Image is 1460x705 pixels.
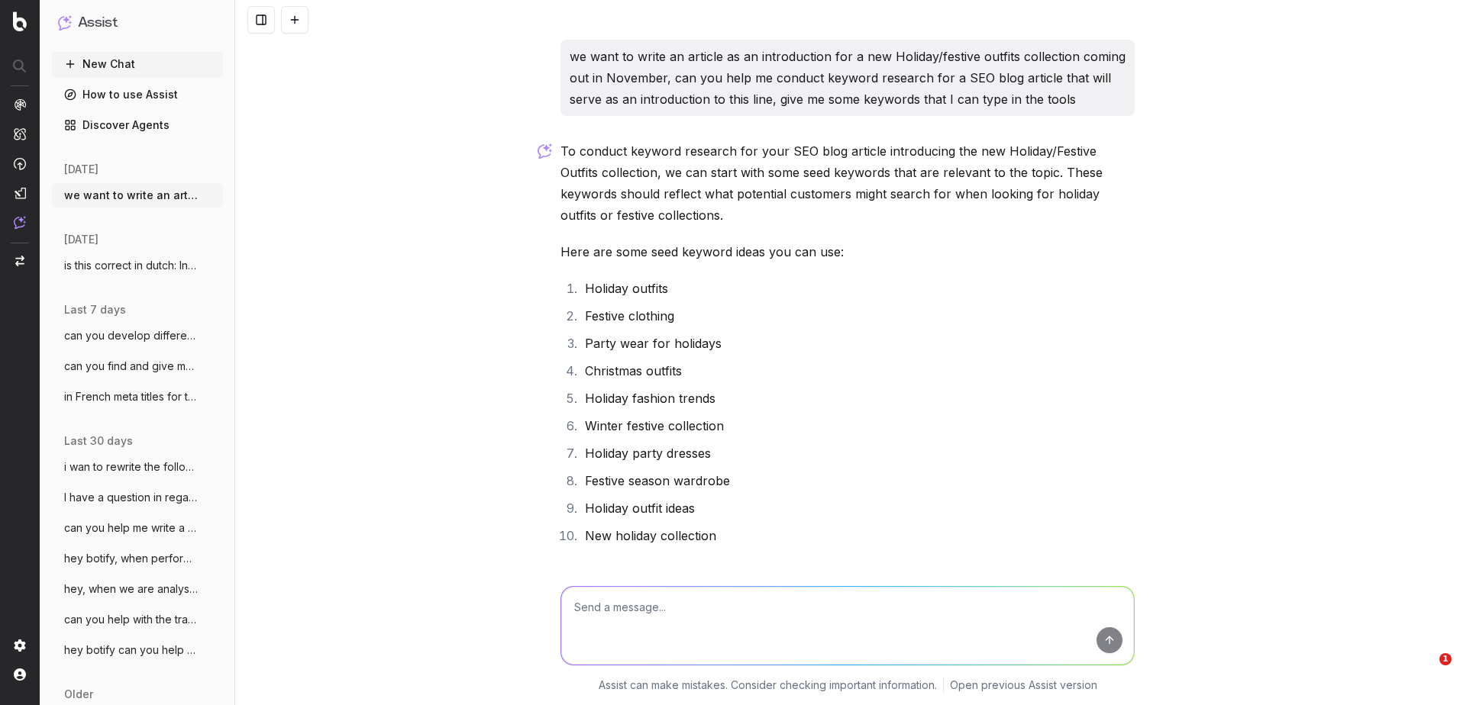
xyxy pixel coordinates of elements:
li: Holiday fashion trends [580,388,1135,409]
button: can you help with the translation of thi [52,607,223,632]
span: in French meta titles for the G-STAR pag [64,389,199,404]
button: i wan to rewrite the following meta desc [52,455,223,479]
li: Party wear for holidays [580,333,1135,354]
img: Botify assist logo [538,143,552,159]
a: How to use Assist [52,82,223,107]
h1: Assist [78,12,118,34]
span: hey botify can you help me with this fre [64,642,199,658]
p: Assist can make mistakes. Consider checking important information. [599,678,937,693]
button: Assist [58,12,217,34]
span: is this correct in dutch: In de damesjas [64,258,199,273]
p: Would you like me to use these keywords to fetch detailed keyword suggestions and insights using ... [560,562,1135,604]
span: i wan to rewrite the following meta desc [64,459,199,475]
button: hey botify can you help me with this fre [52,638,223,662]
button: can you find and give me articles from d [52,354,223,378]
span: last 30 days [64,433,133,449]
li: Festive clothing [580,305,1135,327]
button: hey botify, when performing a keyword an [52,546,223,571]
span: can you help me write a story related to [64,520,199,536]
li: Festive season wardrobe [580,470,1135,491]
img: My account [14,668,26,681]
img: Studio [14,187,26,199]
button: we want to write an article as an introd [52,183,223,208]
p: we want to write an article as an introduction for a new Holiday/festive outfits collection comin... [570,46,1126,110]
span: hey botify, when performing a keyword an [64,551,199,566]
span: can you develop different suggestions fo [64,328,199,343]
img: Assist [58,15,72,30]
button: in French meta titles for the G-STAR pag [52,385,223,409]
button: hey, when we are analysing meta titles, [52,577,223,601]
img: Botify logo [13,11,27,31]
li: Holiday party dresses [580,443,1135,464]
span: older [64,687,93,702]
span: [DATE] [64,232,99,247]
a: Discover Agents [52,113,223,137]
button: can you develop different suggestions fo [52,324,223,348]
img: Switch project [15,256,24,266]
button: is this correct in dutch: In de damesjas [52,253,223,278]
span: [DATE] [64,162,99,177]
img: Setting [14,639,26,652]
li: New holiday collection [580,525,1135,546]
iframe: Intercom live chat [1408,653,1445,690]
img: Activation [14,157,26,170]
span: 1 [1439,653,1452,665]
span: hey, when we are analysing meta titles, [64,581,199,597]
button: New Chat [52,52,223,76]
li: Holiday outfit ideas [580,497,1135,519]
img: Intelligence [14,127,26,140]
a: Open previous Assist version [950,678,1097,693]
img: Assist [14,216,26,229]
span: can you find and give me articles from d [64,359,199,374]
p: To conduct keyword research for your SEO blog article introducing the new Holiday/Festive Outfits... [560,140,1135,226]
li: Holiday outfits [580,278,1135,299]
button: can you help me write a story related to [52,516,223,540]
button: I have a question in regards to the SEO [52,485,223,510]
span: last 7 days [64,302,126,317]
li: Christmas outfits [580,360,1135,381]
span: can you help with the translation of thi [64,612,199,627]
span: we want to write an article as an introd [64,188,199,203]
p: Here are some seed keyword ideas you can use: [560,241,1135,262]
li: Winter festive collection [580,415,1135,436]
span: I have a question in regards to the SEO [64,490,199,505]
img: Analytics [14,98,26,111]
